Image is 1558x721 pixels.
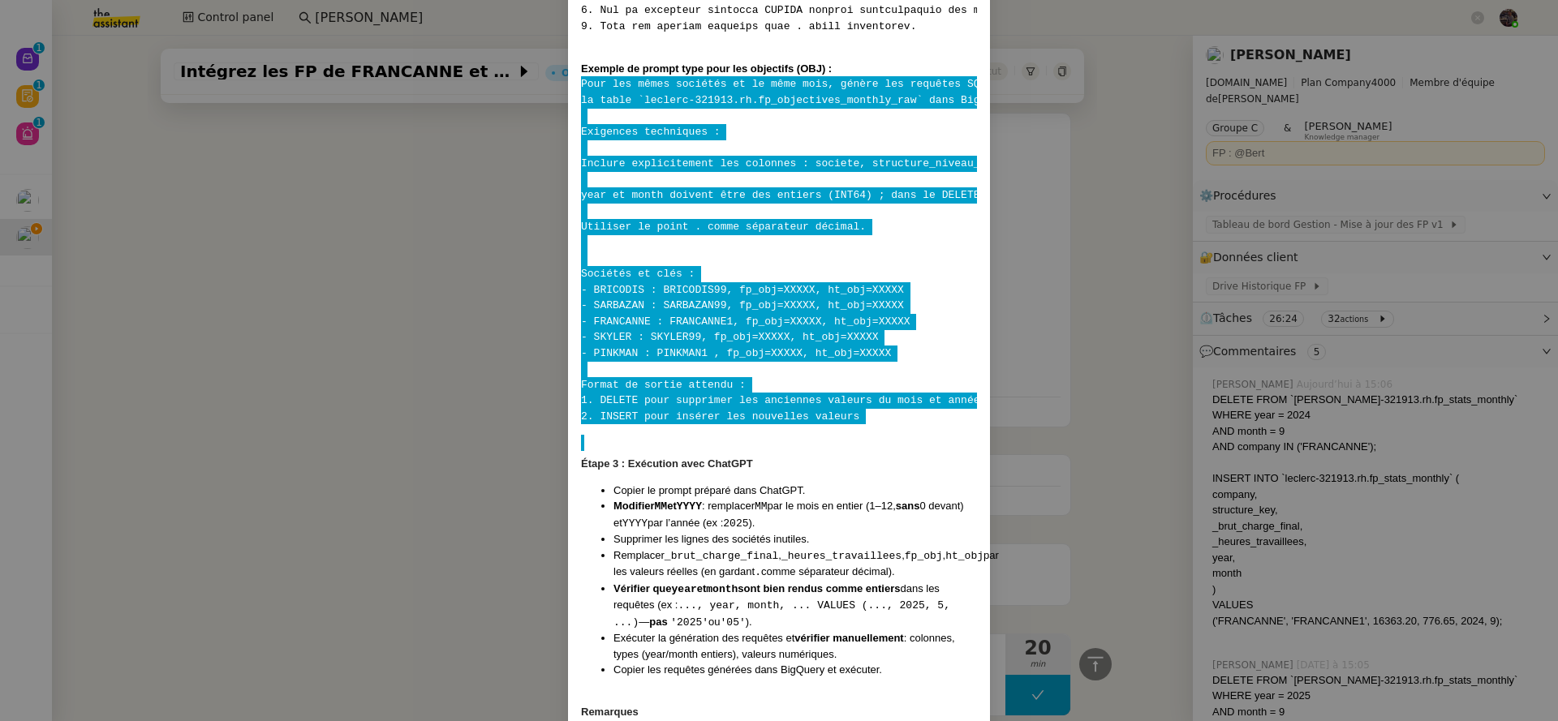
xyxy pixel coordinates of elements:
[672,583,697,595] strong: year
[613,582,672,594] strong: Vérifier que
[613,662,977,678] li: Copier les requêtes générées dans BigQuery et exécuter.
[581,706,639,718] strong: Remarques
[613,498,977,531] li: : remplacer par le mois en entier (1–12, 0 devant) et par l’année (ex : ).
[665,550,778,562] code: _brut_charge_final
[613,547,977,581] li: Remplacer , , , par les valeurs réelles (en gardant comme séparateur décimal).
[613,581,977,631] li: dans les requêtes (ex : — ou ).
[945,550,983,562] code: ht_obj
[670,616,708,629] code: '2025'
[896,500,920,512] strong: sans
[581,62,832,75] strong: Exemple de prompt type pour les objectifs (OBJ) :
[613,483,977,499] li: Copier le prompt préparé dans ChatGPT.
[581,76,977,424] pre: Pour les mêmes sociétés et le même mois, génère les requêtes SQL DELETE et INSERT pour mettre à j...
[794,632,903,644] strong: vérifier manuellement
[667,500,677,512] strong: et
[755,566,761,578] code: .
[738,582,900,594] strong: sont bien rendus comme entiers
[613,500,655,512] strong: Modifier
[677,500,702,513] strong: YYYY
[622,517,648,530] code: YYYY
[781,550,902,562] code: _heures_travaillees
[755,500,768,513] code: MM
[721,616,746,629] code: '05'
[649,616,667,628] strong: pas
[723,517,748,530] code: 2025
[613,630,977,662] li: Exécuter la génération des requêtes et : colonnes, types (year/month entiers), valeurs numériques.
[697,582,707,594] strong: et
[613,531,977,547] li: Supprimer les lignes des sociétés inutiles.
[655,500,668,513] strong: MM
[581,457,753,470] strong: Étape 3 : Exécution avec ChatGPT
[905,550,943,562] code: fp_obj
[613,599,950,629] code: ..., year, month, ... VALUES (..., 2025, 5, ...)
[706,583,738,595] strong: month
